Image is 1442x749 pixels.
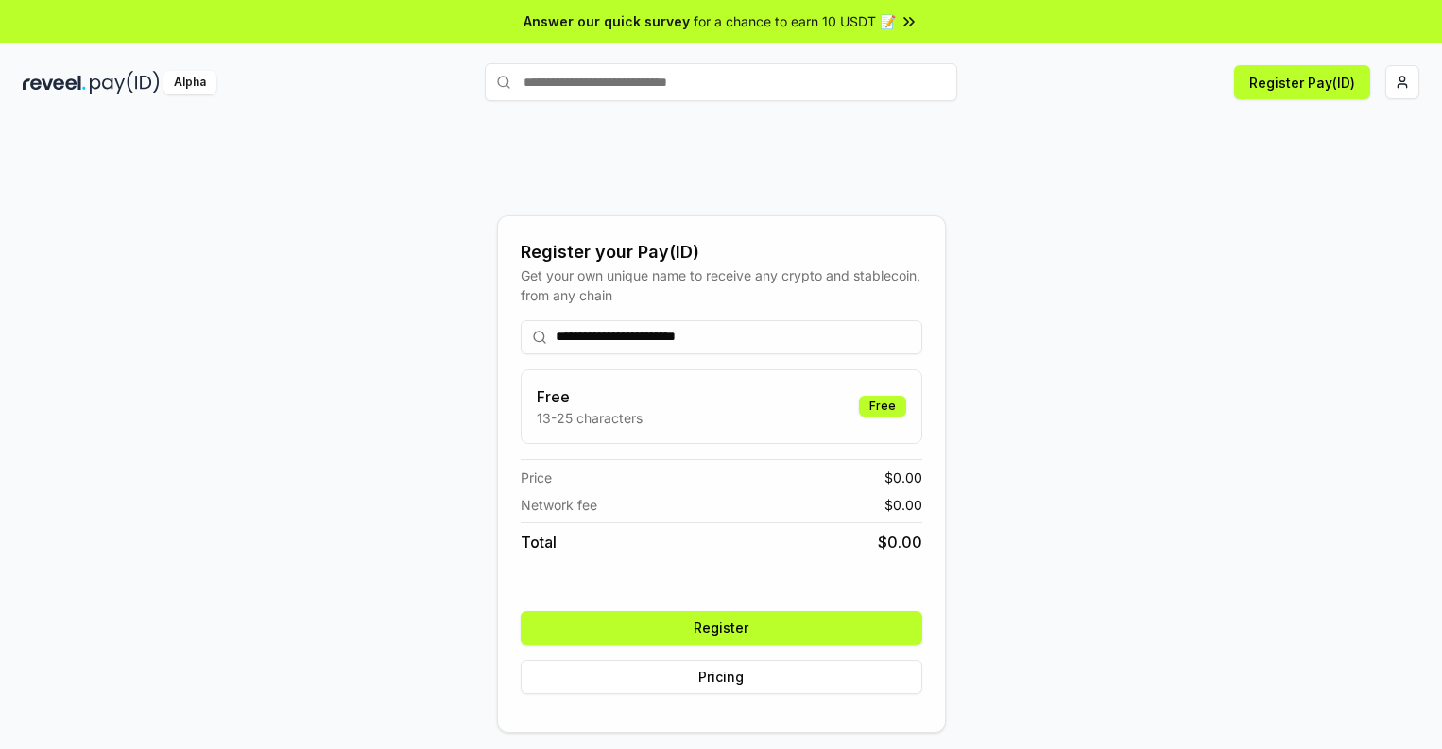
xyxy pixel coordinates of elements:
[878,531,922,553] span: $ 0.00
[859,396,906,417] div: Free
[90,71,160,94] img: pay_id
[537,408,643,428] p: 13-25 characters
[521,239,922,265] div: Register your Pay(ID)
[23,71,86,94] img: reveel_dark
[521,495,597,515] span: Network fee
[521,611,922,645] button: Register
[884,468,922,487] span: $ 0.00
[163,71,216,94] div: Alpha
[521,265,922,305] div: Get your own unique name to receive any crypto and stablecoin, from any chain
[884,495,922,515] span: $ 0.00
[694,11,896,31] span: for a chance to earn 10 USDT 📝
[537,385,643,408] h3: Free
[521,660,922,694] button: Pricing
[521,468,552,487] span: Price
[1234,65,1370,99] button: Register Pay(ID)
[521,531,557,553] span: Total
[524,11,690,31] span: Answer our quick survey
